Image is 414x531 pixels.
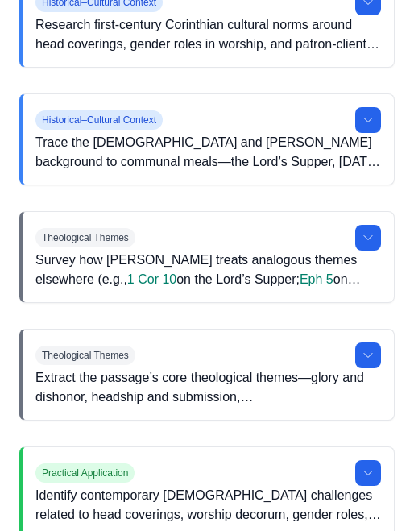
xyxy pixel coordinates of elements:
[35,110,163,130] span: Historical–Cultural Context
[35,486,381,525] p: Identify contemporary [DEMOGRAPHIC_DATA] challenges related to head coverings, worship decorum, g...
[35,346,135,365] span: Theological Themes
[35,133,381,172] p: Trace the [DEMOGRAPHIC_DATA] and [PERSON_NAME] background to communal meals—the Lord’s Supper, [D...
[35,463,135,483] span: Practical Application
[35,368,381,407] p: Extract the passage’s core theological themes—glory and dishonor, headship and submission, [DEMOG...
[127,272,176,286] a: 1 Cor 10
[300,272,333,286] a: Eph 5
[35,15,381,54] p: Research first-century Corinthian cultural norms around head coverings, gender roles in worship, ...
[35,251,381,289] p: Survey how [PERSON_NAME] treats analogous themes elsewhere (e.g., on the Lord’s Supper; on headsh...
[35,228,135,247] span: Theological Themes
